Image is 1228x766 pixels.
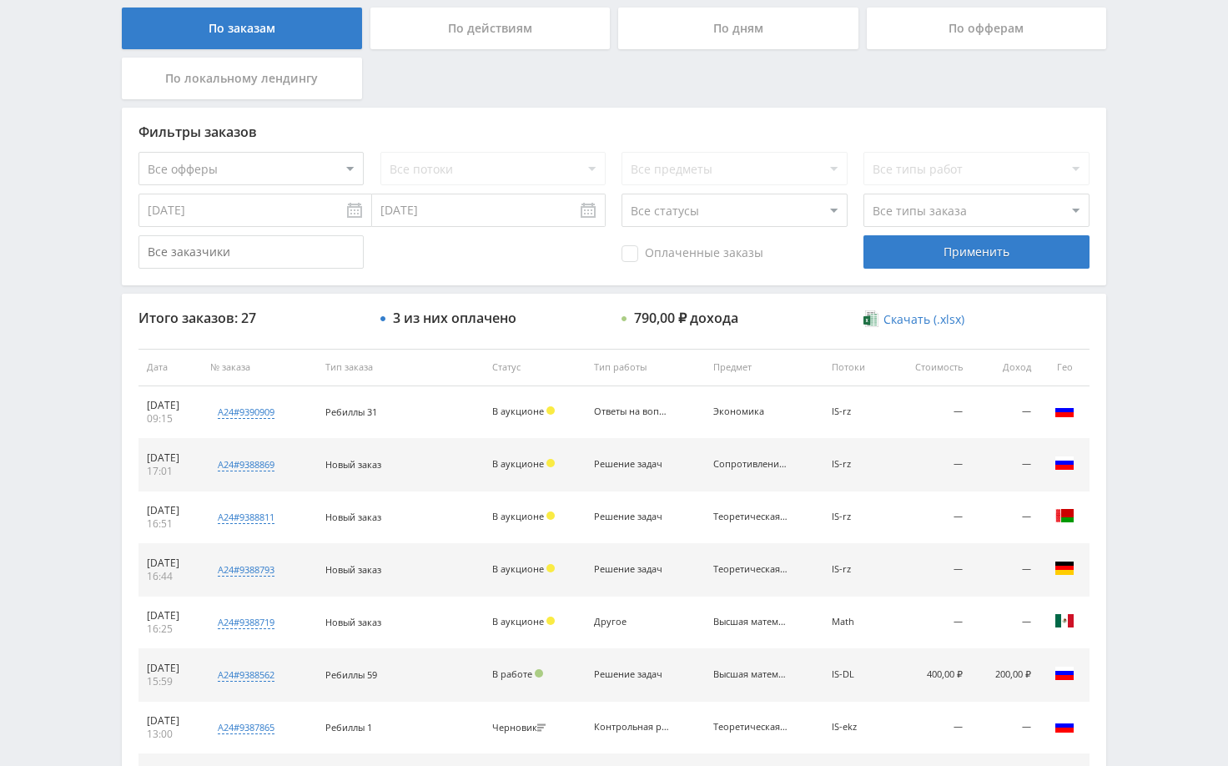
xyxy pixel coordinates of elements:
[1054,611,1074,631] img: mex.png
[202,349,316,386] th: № заказа
[888,597,972,649] td: —
[1054,716,1074,736] img: rus.png
[325,721,372,733] span: Ребиллы 1
[218,458,274,471] div: a24#9388869
[971,439,1039,491] td: —
[147,609,194,622] div: [DATE]
[546,617,555,625] span: Холд
[147,622,194,636] div: 16:25
[705,349,823,386] th: Предмет
[147,465,194,478] div: 17:01
[317,349,484,386] th: Тип заказа
[863,310,878,327] img: xlsx
[393,310,516,325] div: 3 из них оплачено
[492,405,544,417] span: В аукционе
[1054,453,1074,473] img: rus.png
[147,412,194,426] div: 09:15
[1054,401,1074,421] img: rus.png
[1054,663,1074,683] img: rus.png
[888,349,972,386] th: Стоимость
[325,563,381,576] span: Новый заказ
[218,511,274,524] div: a24#9388811
[832,669,880,680] div: IS-DL
[594,722,669,733] div: Контрольная работа
[546,406,555,415] span: Холд
[888,702,972,754] td: —
[594,406,669,417] div: Ответы на вопросы
[138,235,364,269] input: Все заказчики
[492,723,550,733] div: Черновик
[535,669,543,678] span: Подтвержден
[713,669,788,680] div: Высшая математика
[971,544,1039,597] td: —
[147,517,194,531] div: 16:51
[832,406,880,417] div: IS-rz
[492,562,544,575] span: В аукционе
[713,459,788,470] div: Сопротивление материалов
[138,310,364,325] div: Итого заказов: 27
[138,349,202,386] th: Дата
[138,124,1090,139] div: Фильтры заказов
[325,616,381,628] span: Новый заказ
[832,564,880,575] div: IS-rz
[713,564,788,575] div: Теоретическая механика
[218,563,274,577] div: a24#9388793
[218,721,274,734] div: a24#9387865
[888,439,972,491] td: —
[713,617,788,627] div: Высшая математика
[492,457,544,470] span: В аукционе
[147,557,194,570] div: [DATE]
[147,504,194,517] div: [DATE]
[971,349,1039,386] th: Доход
[147,675,194,688] div: 15:59
[622,245,763,262] span: Оплаченные заказы
[325,458,381,471] span: Новый заказ
[594,512,669,522] div: Решение задач
[888,386,972,439] td: —
[122,8,362,49] div: По заказам
[147,451,194,465] div: [DATE]
[492,510,544,522] span: В аукционе
[832,722,880,733] div: IS-ekz
[325,511,381,523] span: Новый заказ
[713,406,788,417] div: Экономика
[546,564,555,572] span: Холд
[218,406,274,419] div: a24#9390909
[971,491,1039,544] td: —
[888,649,972,702] td: 400,00 ₽
[586,349,704,386] th: Тип работы
[971,386,1039,439] td: —
[888,491,972,544] td: —
[713,512,788,522] div: Теоретическая механика
[971,702,1039,754] td: —
[832,459,880,470] div: IS-rz
[594,617,669,627] div: Другое
[492,668,532,680] span: В работе
[492,615,544,627] span: В аукционе
[325,406,377,418] span: Ребиллы 31
[370,8,611,49] div: По действиям
[147,570,194,583] div: 16:44
[594,459,669,470] div: Решение задач
[863,311,964,328] a: Скачать (.xlsx)
[863,235,1089,269] div: Применить
[1039,349,1090,386] th: Гео
[218,616,274,629] div: a24#9388719
[147,714,194,728] div: [DATE]
[971,597,1039,649] td: —
[971,649,1039,702] td: 200,00 ₽
[594,564,669,575] div: Решение задач
[713,722,788,733] div: Теоретическая механика
[823,349,888,386] th: Потоки
[484,349,586,386] th: Статус
[1054,506,1074,526] img: blr.png
[147,728,194,741] div: 13:00
[832,617,880,627] div: Math
[147,399,194,412] div: [DATE]
[832,512,880,522] div: IS-rz
[594,669,669,680] div: Решение задач
[546,459,555,467] span: Холд
[1054,558,1074,578] img: deu.png
[325,668,377,681] span: Ребиллы 59
[634,310,738,325] div: 790,00 ₽ дохода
